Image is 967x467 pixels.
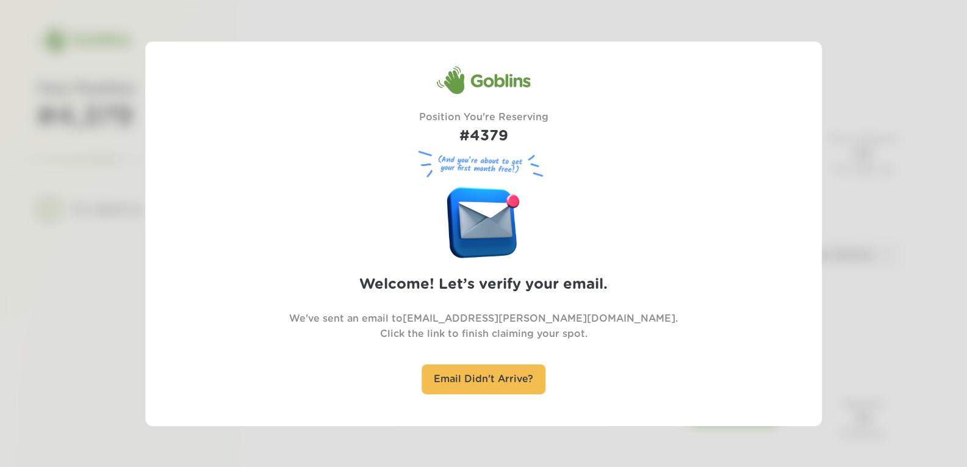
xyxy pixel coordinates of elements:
[419,110,548,148] div: Position You're Reserving
[422,364,545,394] div: Email Didn't Arrive?
[289,311,678,342] p: We've sent an email to [EMAIL_ADDRESS][PERSON_NAME][DOMAIN_NAME] . Click the link to finish claim...
[359,273,608,296] h2: Welcome! Let’s verify your email.
[419,125,548,148] h1: #4379
[437,65,531,95] div: Goblins
[414,148,554,181] figure: (And you’re about to get your first month free!)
